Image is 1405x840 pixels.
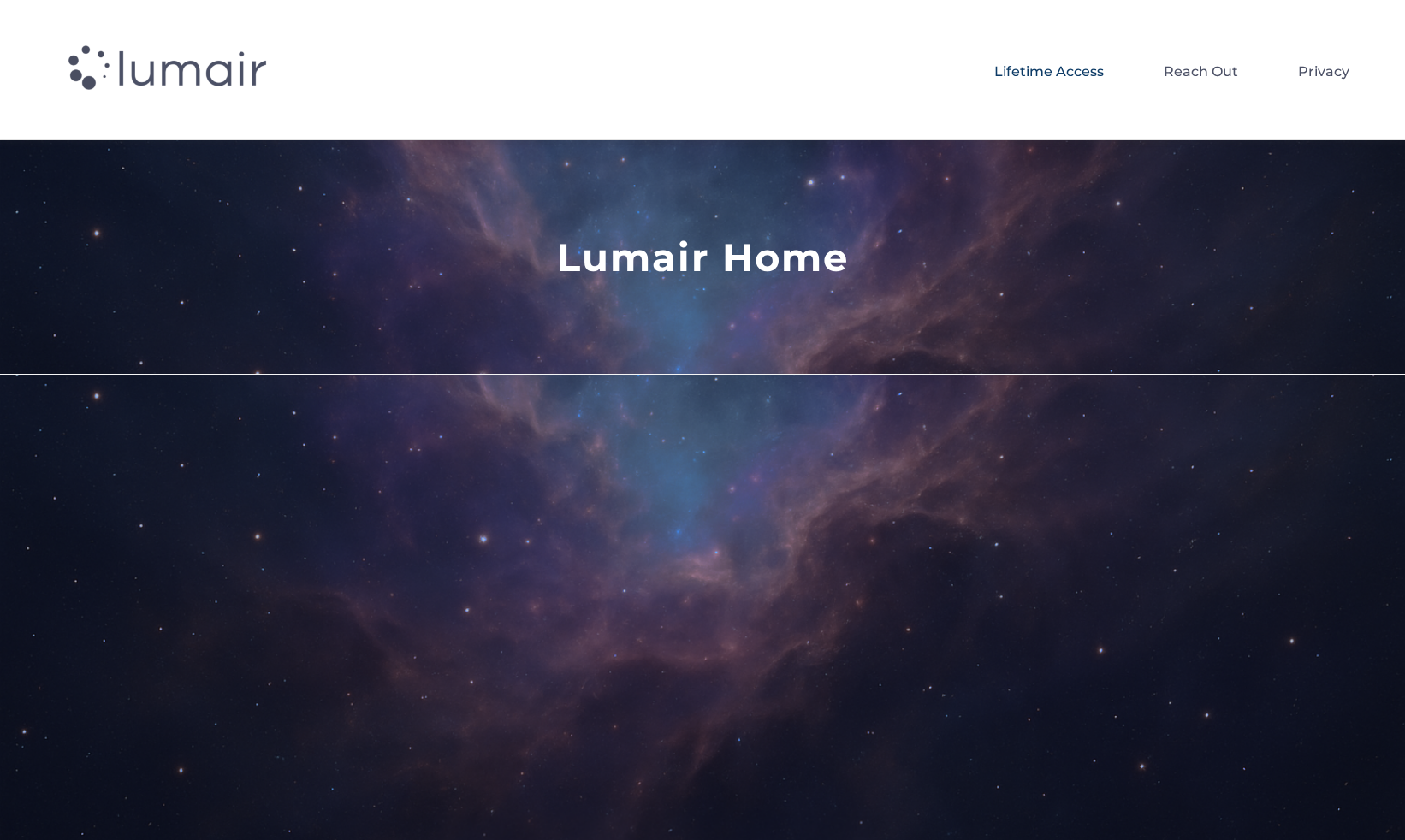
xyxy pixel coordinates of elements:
span: Reach Out [1164,57,1238,86]
h1: Lumair Home [26,228,1379,287]
span: Lifetime Access [994,57,1104,86]
a: Lifetime Access [994,43,1104,98]
a: Privacy [1298,43,1349,98]
nav: Menu [379,43,1349,98]
a: Reach Out [1164,43,1238,98]
span: Privacy [1298,57,1349,86]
